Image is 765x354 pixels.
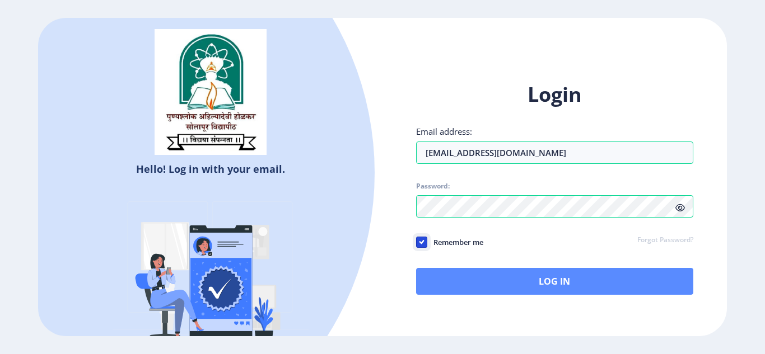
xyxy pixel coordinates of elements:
a: Forgot Password? [637,235,693,246]
img: sulogo.png [155,29,267,155]
span: Remember me [427,235,483,249]
input: Email address [416,141,693,164]
button: Log In [416,268,693,295]
h1: Login [416,81,693,108]
label: Password: [416,182,450,191]
label: Email address: [416,126,472,137]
